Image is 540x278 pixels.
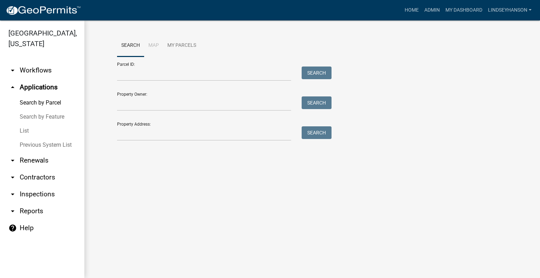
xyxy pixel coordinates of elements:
i: arrow_drop_down [8,66,17,75]
button: Search [302,126,332,139]
i: help [8,224,17,232]
button: Search [302,67,332,79]
i: arrow_drop_down [8,207,17,215]
a: Lindseyhanson [485,4,534,17]
i: arrow_drop_up [8,83,17,91]
i: arrow_drop_down [8,190,17,198]
i: arrow_drop_down [8,173,17,182]
a: Search [117,34,144,57]
a: My Parcels [163,34,200,57]
button: Search [302,96,332,109]
i: arrow_drop_down [8,156,17,165]
a: Home [402,4,422,17]
a: My Dashboard [443,4,485,17]
a: Admin [422,4,443,17]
